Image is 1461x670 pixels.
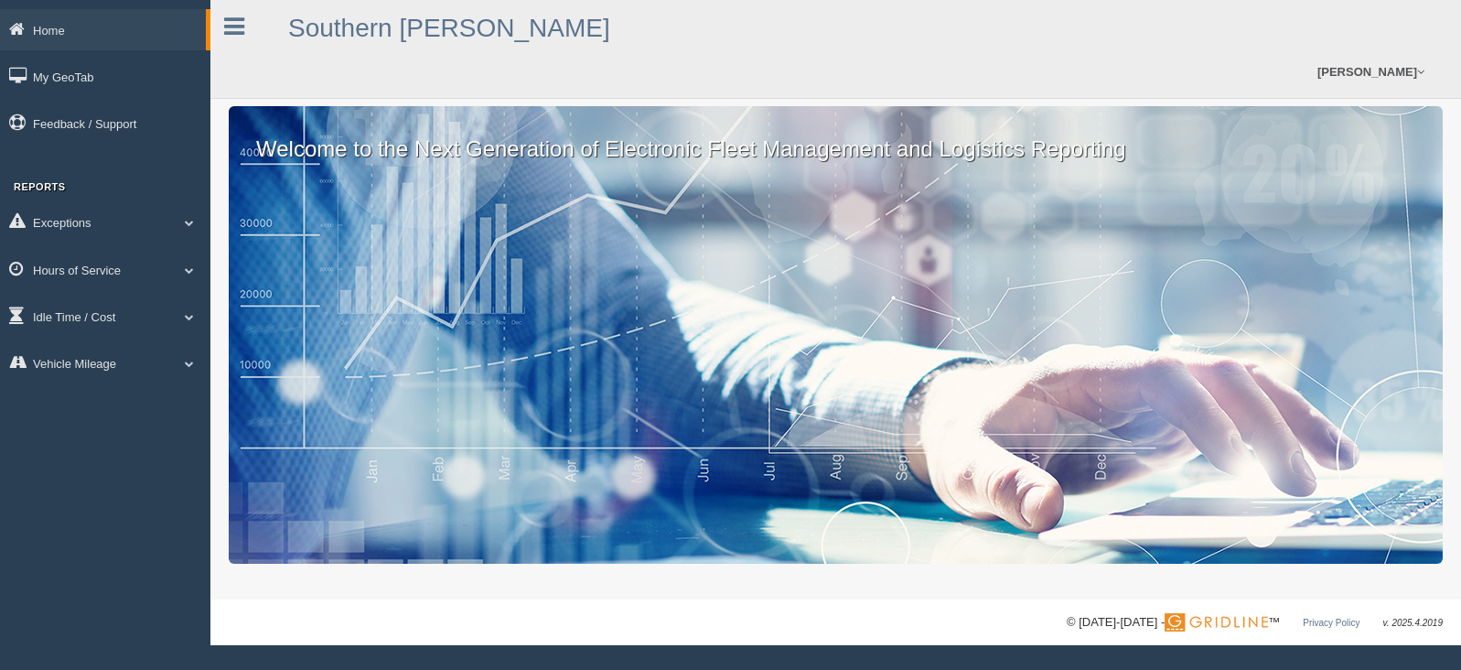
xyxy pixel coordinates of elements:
p: Welcome to the Next Generation of Electronic Fleet Management and Logistics Reporting [229,106,1443,165]
span: v. 2025.4.2019 [1383,618,1443,628]
img: Gridline [1165,613,1268,632]
div: © [DATE]-[DATE] - ™ [1067,613,1443,632]
a: Privacy Policy [1303,618,1359,628]
a: [PERSON_NAME] [1308,46,1434,98]
a: Southern [PERSON_NAME] [288,14,610,42]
